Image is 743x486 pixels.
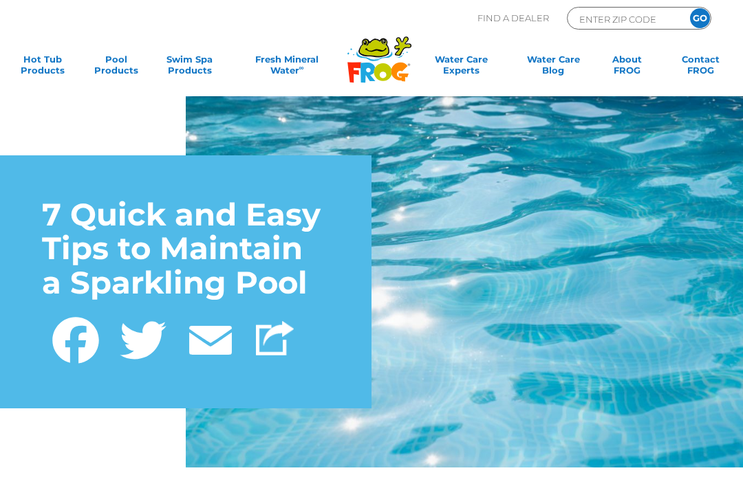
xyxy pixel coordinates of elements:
img: Share [256,321,294,355]
a: Water CareExperts [414,54,508,81]
a: Hot TubProducts [14,54,71,81]
a: Fresh MineralWater∞ [235,54,339,81]
a: Water CareBlog [525,54,582,81]
img: Overhead shot of pool water that gleams in the sunlight [186,96,743,467]
h1: 7 Quick and Easy Tips to Maintain a Sparkling Pool [42,197,330,300]
a: ContactFROG [672,54,729,81]
a: AboutFROG [599,54,656,81]
a: Swim SpaProducts [161,54,218,81]
sup: ∞ [299,64,304,71]
input: GO [690,8,710,28]
p: Find A Dealer [477,7,549,30]
a: Twitter [109,309,177,366]
a: Facebook [42,309,109,366]
input: Zip Code Form [578,11,671,27]
a: Email [177,309,244,366]
a: PoolProducts [87,54,144,81]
